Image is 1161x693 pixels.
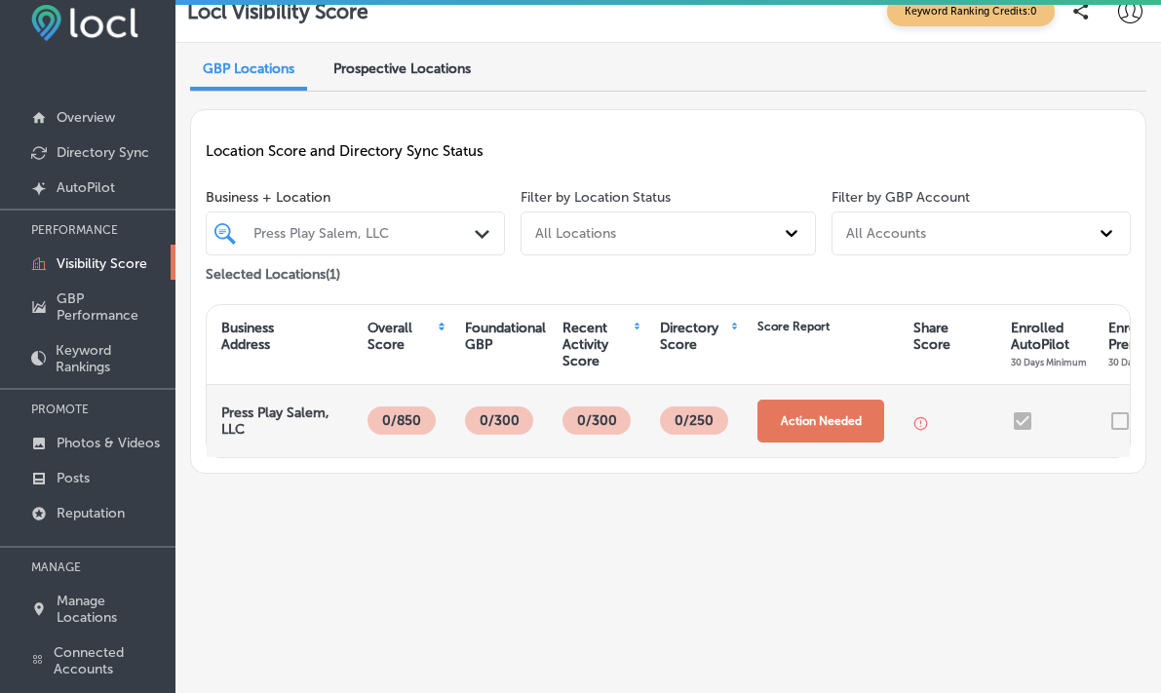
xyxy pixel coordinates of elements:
img: fda3e92497d09a02dc62c9cd864e3231.png [31,5,138,41]
div: Overall Score [368,320,436,353]
label: Filter by GBP Account [832,189,970,206]
strong: Press Play Salem, LLC [221,404,329,438]
div: Score Report [757,320,830,333]
div: Share Score [913,320,950,353]
p: Manage Locations [57,593,166,626]
p: Location Score and Directory Sync Status [206,142,1131,160]
div: Directory Score [660,320,729,353]
p: Posts [57,470,90,486]
span: GBP Locations [203,60,294,77]
p: 0/850 [376,406,427,435]
div: Recent Activity Score [562,320,632,369]
div: All Accounts [846,225,926,242]
p: 0 /250 [669,406,719,435]
p: 0/300 [474,406,525,435]
p: Overview [57,109,115,126]
p: AutoPilot [57,179,115,196]
div: Foundational GBP [465,320,546,353]
p: Directory Sync [57,144,149,161]
p: Keyword Rankings [56,342,166,375]
div: All Locations [535,225,616,242]
p: Photos & Videos [57,435,160,451]
span: 30 Days Minimum [1011,357,1087,367]
p: Visibility Score [57,255,147,272]
label: Filter by Location Status [521,189,671,206]
p: 0/300 [571,406,623,435]
p: GBP Performance [57,290,166,324]
p: Reputation [57,505,125,521]
div: Business Address [221,320,274,353]
div: Enrolled AutoPilot [1011,320,1087,369]
span: Prospective Locations [333,60,471,77]
button: Action Needed [757,400,884,443]
p: Connected Accounts [54,644,166,677]
p: Selected Locations ( 1 ) [206,258,340,283]
span: Business + Location [206,189,505,206]
div: Press Play Salem, LLC [253,225,477,242]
